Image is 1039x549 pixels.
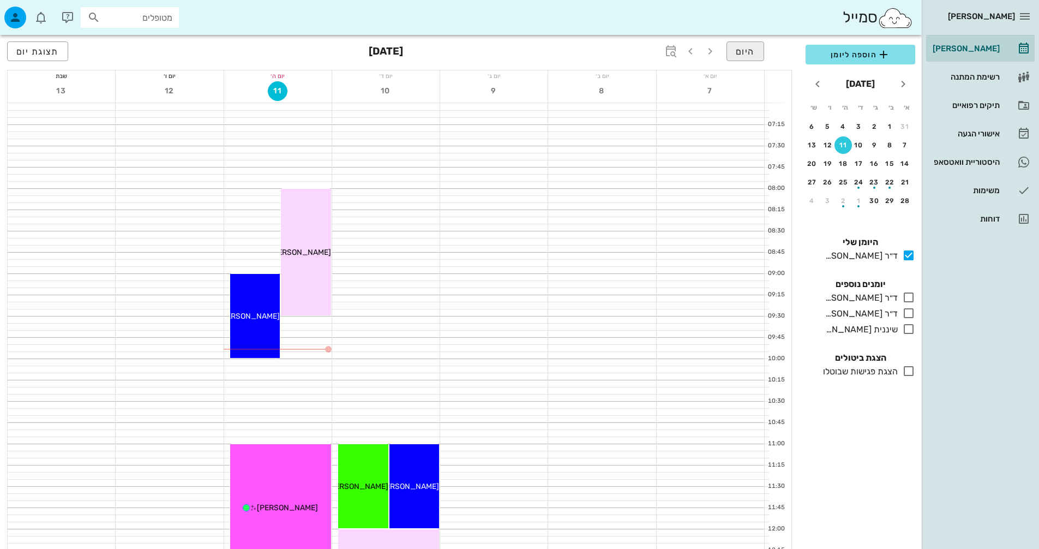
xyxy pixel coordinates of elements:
[765,354,787,363] div: 10:00
[160,86,179,96] span: 12
[803,197,821,205] div: 4
[838,98,852,117] th: ה׳
[930,73,1000,81] div: רשימת המתנה
[7,41,68,61] button: תצוגת יום
[819,136,837,154] button: 12
[850,174,868,191] button: 24
[884,98,898,117] th: ב׳
[268,81,287,101] button: 11
[219,312,280,321] span: [PERSON_NAME]
[224,70,332,81] div: יום ה׳
[765,418,787,427] div: 10:45
[866,197,883,205] div: 30
[834,197,852,205] div: 2
[850,155,868,172] button: 17
[700,81,720,101] button: 7
[948,11,1015,21] span: [PERSON_NAME]
[821,307,898,320] div: ד״ר [PERSON_NAME]
[897,174,914,191] button: 21
[930,129,1000,138] div: אישורי הגעה
[834,123,852,130] div: 4
[850,178,868,186] div: 24
[369,41,403,63] h3: [DATE]
[881,136,899,154] button: 8
[881,123,899,130] div: 1
[834,136,852,154] button: 11
[765,375,787,385] div: 10:15
[484,86,504,96] span: 9
[765,312,787,321] div: 09:30
[878,7,913,29] img: SmileCloud logo
[765,184,787,193] div: 08:00
[843,6,913,29] div: סמייל
[881,160,899,168] div: 15
[930,158,1000,166] div: היסטוריית וואטסאפ
[765,269,787,278] div: 09:00
[52,86,71,96] span: 13
[16,46,59,57] span: תצוגת יום
[850,141,868,149] div: 10
[160,81,179,101] button: 12
[808,74,827,94] button: חודש הבא
[819,155,837,172] button: 19
[897,123,914,130] div: 31
[819,118,837,135] button: 5
[850,136,868,154] button: 10
[765,461,787,470] div: 11:15
[257,503,318,512] span: [PERSON_NAME]
[866,155,883,172] button: 16
[332,70,440,81] div: יום ד׳
[803,118,821,135] button: 6
[821,323,898,336] div: שיננית [PERSON_NAME]
[821,249,898,262] div: ד״ר [PERSON_NAME]
[765,397,787,406] div: 10:30
[700,86,720,96] span: 7
[850,123,868,130] div: 3
[736,46,755,57] span: היום
[926,35,1035,62] a: [PERSON_NAME]
[819,141,837,149] div: 12
[926,92,1035,118] a: תיקים רפואיים
[866,160,883,168] div: 16
[866,174,883,191] button: 23
[834,174,852,191] button: 25
[930,101,1000,110] div: תיקים רפואיים
[484,81,504,101] button: 9
[881,155,899,172] button: 15
[897,178,914,186] div: 21
[834,178,852,186] div: 25
[765,226,787,236] div: 08:30
[819,160,837,168] div: 19
[803,178,821,186] div: 27
[803,155,821,172] button: 20
[765,503,787,512] div: 11:45
[834,192,852,210] button: 2
[850,160,868,168] div: 17
[926,177,1035,204] a: משימות
[806,351,915,365] h4: הצגת ביטולים
[881,174,899,191] button: 22
[897,136,914,154] button: 7
[592,81,612,101] button: 8
[803,192,821,210] button: 4
[926,149,1035,175] a: היסטוריית וואטסאפ
[866,123,883,130] div: 2
[834,118,852,135] button: 4
[819,365,898,378] div: הצגת פגישות שבוטלו
[850,192,868,210] button: 1
[657,70,764,81] div: יום א׳
[822,98,836,117] th: ו׳
[850,118,868,135] button: 3
[814,48,906,61] span: הוספה ליומן
[900,98,914,117] th: א׳
[897,192,914,210] button: 28
[897,155,914,172] button: 14
[897,141,914,149] div: 7
[765,482,787,491] div: 11:30
[765,333,787,342] div: 09:45
[116,70,223,81] div: יום ו׳
[726,41,764,61] button: היום
[376,86,396,96] span: 10
[765,524,787,534] div: 12:00
[268,86,287,96] span: 11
